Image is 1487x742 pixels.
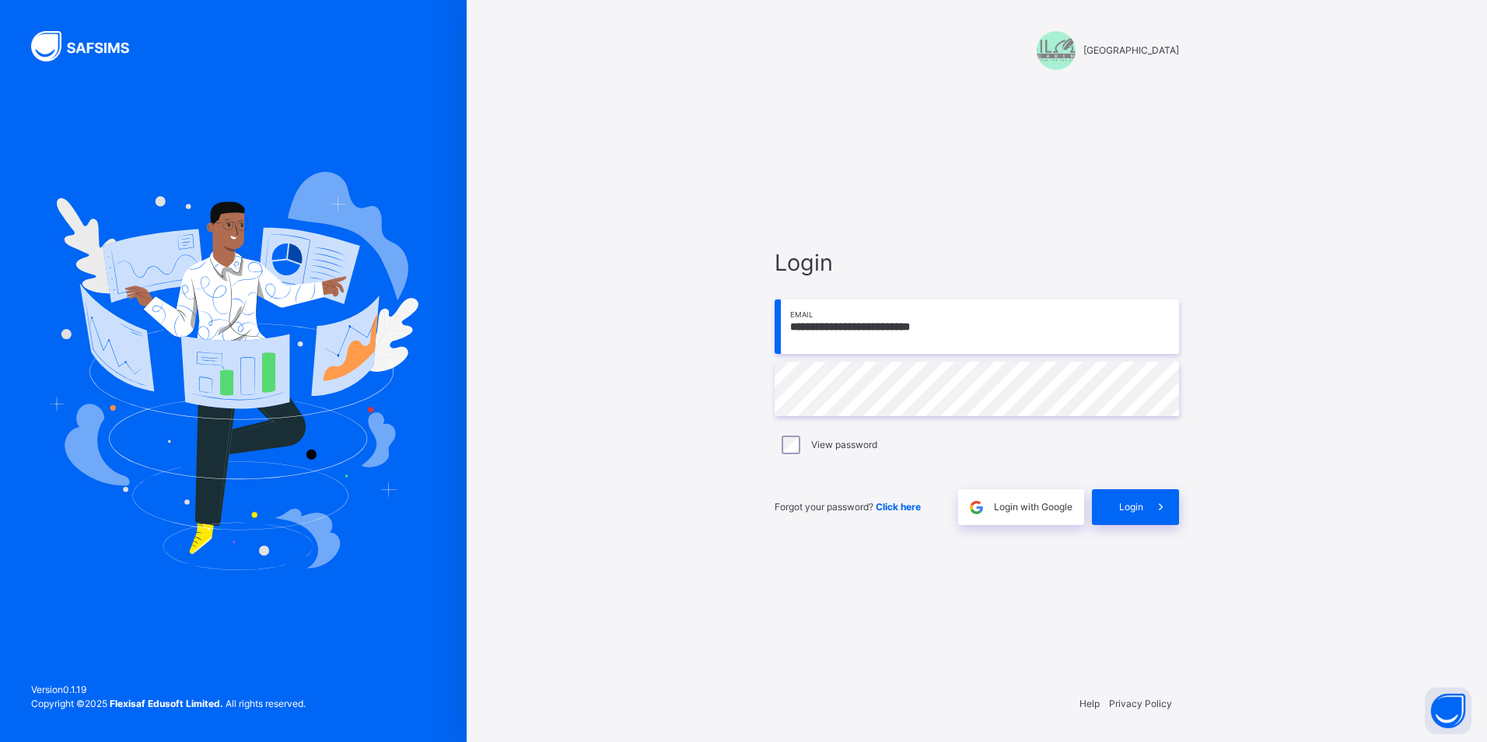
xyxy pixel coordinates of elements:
span: Login [1119,500,1143,514]
img: Hero Image [48,172,418,570]
img: SAFSIMS Logo [31,31,148,61]
a: Help [1079,698,1100,709]
img: google.396cfc9801f0270233282035f929180a.svg [967,499,985,516]
span: [GEOGRAPHIC_DATA] [1083,44,1179,58]
a: Click here [876,501,921,513]
button: Open asap [1425,688,1471,734]
span: Copyright © 2025 All rights reserved. [31,698,306,709]
label: View password [811,438,877,452]
span: Forgot your password? [775,501,921,513]
a: Privacy Policy [1109,698,1172,709]
strong: Flexisaf Edusoft Limited. [110,698,223,709]
span: Login [775,246,1179,279]
span: Version 0.1.19 [31,683,306,697]
span: Login with Google [994,500,1072,514]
